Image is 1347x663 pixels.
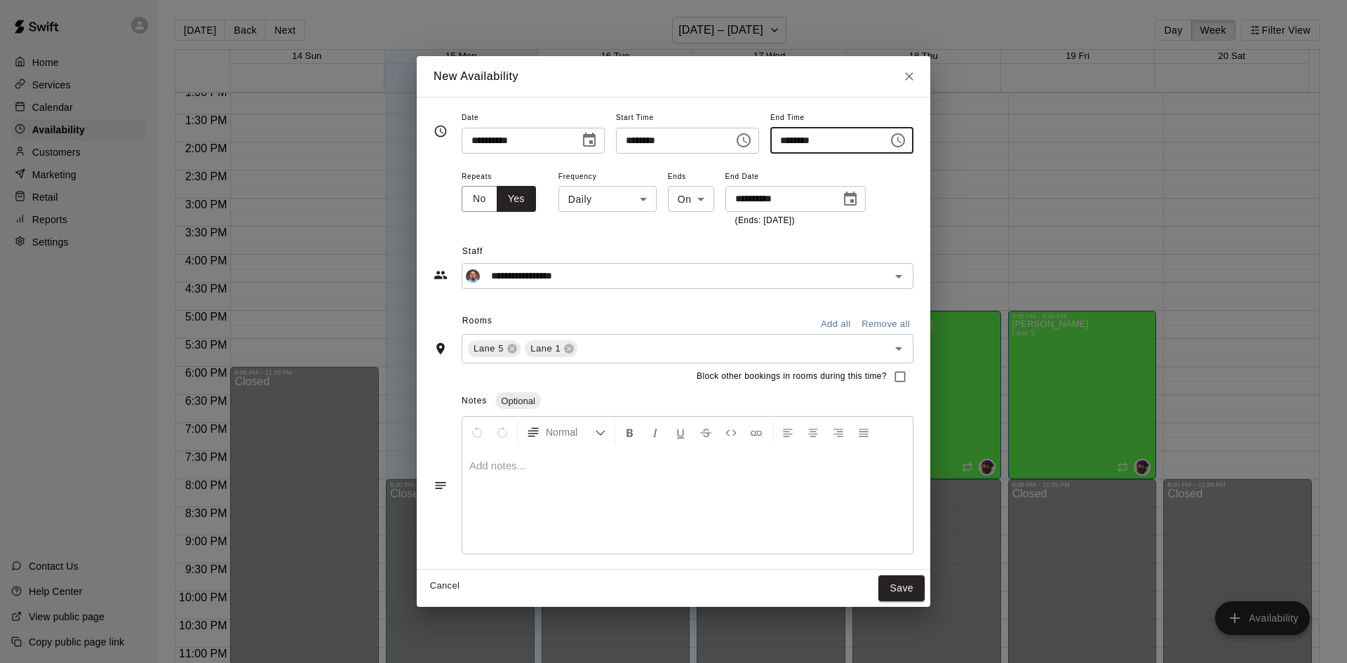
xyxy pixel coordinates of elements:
[697,370,887,384] span: Block other bookings in rooms during this time?
[616,109,759,128] span: Start Time
[495,396,540,406] span: Optional
[884,126,912,154] button: Choose time, selected time is 7:00 PM
[801,420,825,445] button: Center Align
[558,186,657,212] div: Daily
[462,396,487,406] span: Notes
[465,420,489,445] button: Undo
[434,342,448,356] svg: Rooms
[434,124,448,138] svg: Timing
[434,268,448,282] svg: Staff
[725,168,866,187] span: End Date
[897,64,922,89] button: Close
[618,420,642,445] button: Format Bold
[826,420,850,445] button: Right Align
[735,214,856,228] p: (Ends: [DATE])
[558,168,657,187] span: Frequency
[462,316,492,326] span: Rooms
[525,340,577,357] div: Lane 1
[462,168,547,187] span: Repeats
[434,478,448,493] svg: Notes
[643,420,667,445] button: Format Italics
[434,67,518,86] h6: New Availability
[852,420,876,445] button: Justify Align
[525,342,566,356] span: Lane 1
[575,126,603,154] button: Choose date, selected date is Sep 15, 2025
[422,575,467,597] button: Cancel
[468,340,521,357] div: Lane 5
[836,185,864,213] button: Choose date, selected date is Sep 30, 2025
[546,425,595,439] span: Normal
[889,339,909,359] button: Open
[744,420,768,445] button: Insert Link
[462,109,605,128] span: Date
[730,126,758,154] button: Choose time, selected time is 12:00 PM
[770,109,913,128] span: End Time
[462,186,536,212] div: outlined button group
[858,314,913,335] button: Remove all
[468,342,509,356] span: Lane 5
[669,420,692,445] button: Format Underline
[878,575,925,601] button: Save
[776,420,800,445] button: Left Align
[813,314,858,335] button: Add all
[668,168,714,187] span: Ends
[668,186,714,212] div: On
[719,420,743,445] button: Insert Code
[521,420,612,445] button: Formatting Options
[462,241,913,263] span: Staff
[466,269,480,283] img: Birgilito Santana
[462,186,497,212] button: No
[694,420,718,445] button: Format Strikethrough
[497,186,536,212] button: Yes
[889,267,909,286] button: Open
[490,420,514,445] button: Redo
